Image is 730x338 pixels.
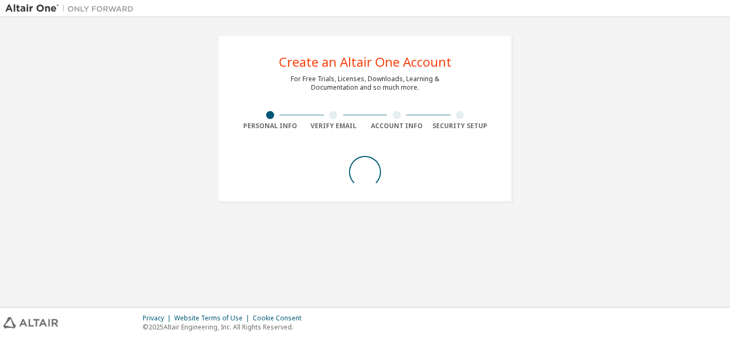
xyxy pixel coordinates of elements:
[238,122,302,130] div: Personal Info
[3,317,58,328] img: altair_logo.svg
[5,3,139,14] img: Altair One
[174,314,253,323] div: Website Terms of Use
[279,56,452,68] div: Create an Altair One Account
[291,75,439,92] div: For Free Trials, Licenses, Downloads, Learning & Documentation and so much more.
[253,314,308,323] div: Cookie Consent
[429,122,492,130] div: Security Setup
[143,323,308,332] p: © 2025 Altair Engineering, Inc. All Rights Reserved.
[365,122,429,130] div: Account Info
[302,122,366,130] div: Verify Email
[143,314,174,323] div: Privacy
